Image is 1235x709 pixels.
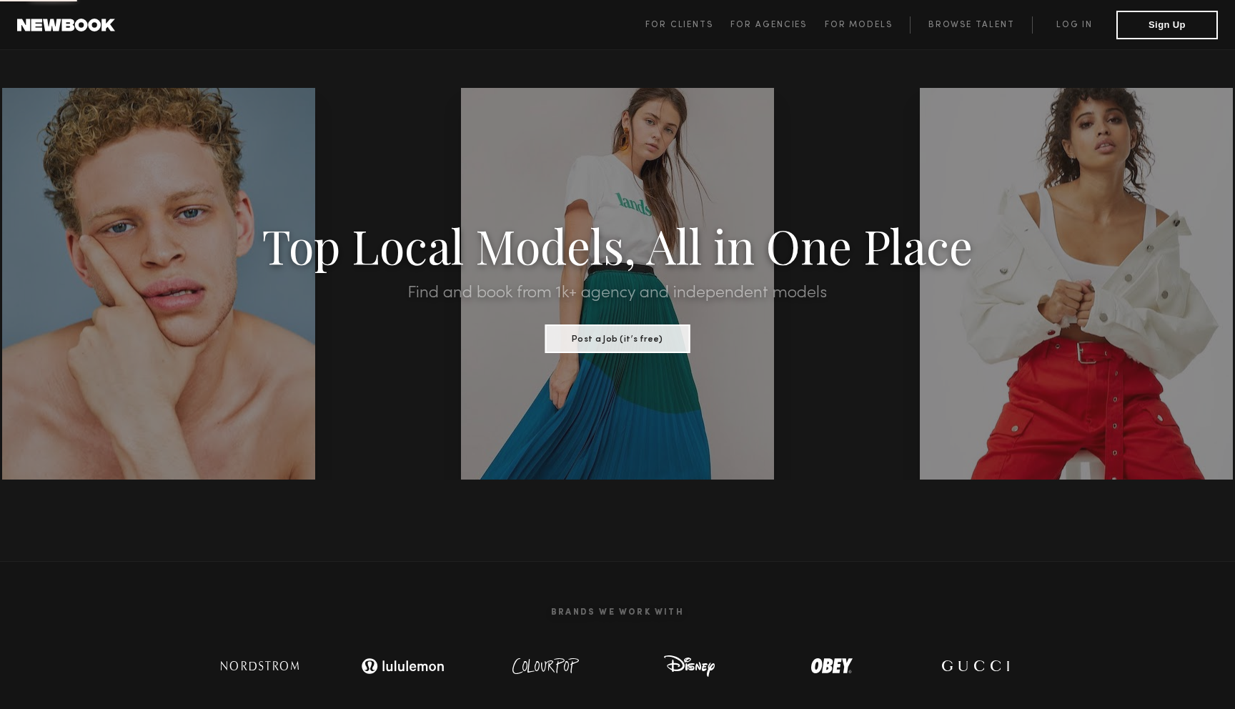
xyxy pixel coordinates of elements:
[93,284,1143,302] h2: Find and book from 1k+ agency and independent models
[645,21,713,29] span: For Clients
[643,652,735,680] img: logo-disney.svg
[93,223,1143,267] h1: Top Local Models, All in One Place
[210,652,310,680] img: logo-nordstrom.svg
[785,652,878,680] img: logo-obey.svg
[545,324,690,353] button: Post a Job (it’s free)
[730,16,824,34] a: For Agencies
[928,652,1021,680] img: logo-gucci.svg
[825,21,893,29] span: For Models
[189,590,1046,635] h2: Brands We Work With
[1116,11,1218,39] button: Sign Up
[825,16,911,34] a: For Models
[730,21,807,29] span: For Agencies
[545,329,690,345] a: Post a Job (it’s free)
[1032,16,1116,34] a: Log in
[645,16,730,34] a: For Clients
[500,652,592,680] img: logo-colour-pop.svg
[353,652,453,680] img: logo-lulu.svg
[910,16,1032,34] a: Browse Talent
